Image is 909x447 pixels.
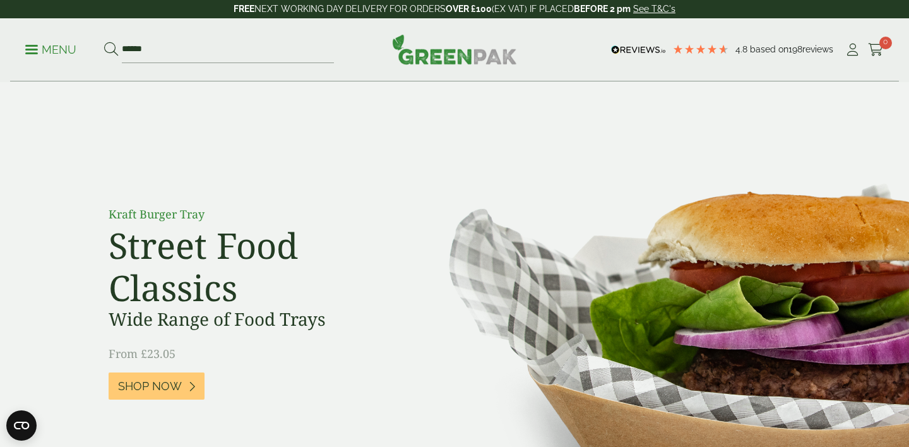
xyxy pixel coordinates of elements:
[611,45,666,54] img: REVIEWS.io
[802,44,833,54] span: reviews
[868,44,884,56] i: Cart
[788,44,802,54] span: 198
[109,206,393,223] p: Kraft Burger Tray
[446,4,492,14] strong: OVER £100
[672,44,729,55] div: 4.79 Stars
[879,37,892,49] span: 0
[845,44,860,56] i: My Account
[25,42,76,55] a: Menu
[633,4,675,14] a: See T&C's
[750,44,788,54] span: Based on
[109,372,205,400] a: Shop Now
[868,40,884,59] a: 0
[109,224,393,309] h2: Street Food Classics
[118,379,182,393] span: Shop Now
[25,42,76,57] p: Menu
[574,4,631,14] strong: BEFORE 2 pm
[109,346,175,361] span: From £23.05
[392,34,517,64] img: GreenPak Supplies
[735,44,750,54] span: 4.8
[6,410,37,441] button: Open CMP widget
[234,4,254,14] strong: FREE
[109,309,393,330] h3: Wide Range of Food Trays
